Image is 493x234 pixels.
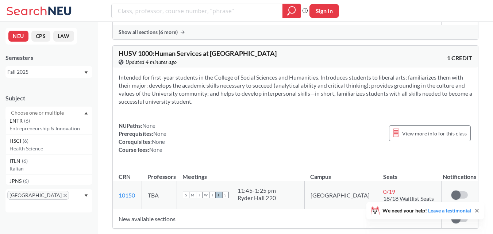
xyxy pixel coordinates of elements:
span: JPNS [9,177,23,185]
p: Entrepreneurship & Innovation [9,125,92,132]
p: Italian [9,165,92,172]
button: NEU [8,31,28,42]
td: [GEOGRAPHIC_DATA] [304,181,377,209]
div: Show all sections (6 more) [113,25,478,39]
span: M [189,192,196,198]
span: ( 6 ) [24,118,30,124]
svg: Dropdown arrow [84,112,88,115]
input: Class, professor, course number, "phrase" [117,5,277,17]
span: F [216,192,222,198]
svg: Dropdown arrow [84,194,88,197]
th: Meetings [177,165,304,181]
div: 11:45 - 1:25 pm [238,187,276,194]
span: View more info for this class [402,129,467,138]
span: S [222,192,229,198]
span: HUSV 1000 : Human Services at [GEOGRAPHIC_DATA] [119,49,277,57]
span: W [203,192,209,198]
span: ENTR [9,117,24,125]
span: 1 CREDIT [447,54,472,62]
span: None [152,138,165,145]
svg: magnifying glass [287,6,296,16]
span: None [149,146,162,153]
span: ( 6 ) [23,138,28,144]
div: Fall 2025Dropdown arrow [5,66,92,78]
input: Choose one or multiple [7,108,69,117]
p: Health Science [9,145,92,152]
a: Leave a testimonial [428,207,471,214]
span: We need your help! [382,208,471,213]
span: ( 6 ) [23,178,29,184]
a: 10150 [119,192,135,199]
th: Professors [142,165,177,181]
span: HSCI [9,137,23,145]
div: Semesters [5,54,92,62]
div: magnifying glass [282,4,301,18]
div: NUPaths: Prerequisites: Corequisites: Course fees: [119,122,166,154]
span: 0 / 19 [383,188,395,195]
button: LAW [53,31,74,42]
svg: Dropdown arrow [84,71,88,74]
span: None [142,122,155,129]
span: 18/18 Waitlist Seats [383,195,434,202]
div: Fall 2025 [7,68,84,76]
div: Dropdown arrowBIOE(7)BioengineeringDS(7)Data ScienceFRNH(7)FrenchGE(7)General EngineeringINTL(7)I... [5,107,92,119]
span: Show all sections (6 more) [119,29,178,35]
th: Notifications [441,165,478,181]
div: Subject [5,94,92,102]
section: Intended for first-year students in the College of Social Sciences and Humanities. Introduces stu... [119,73,472,106]
div: [GEOGRAPHIC_DATA]X to remove pillDropdown arrow [5,189,92,212]
button: CPS [31,31,50,42]
div: Ryder Hall 220 [238,194,276,202]
td: New available sections [113,209,441,229]
span: ( 6 ) [22,158,28,164]
span: S [183,192,189,198]
span: T [209,192,216,198]
th: Seats [377,165,442,181]
span: ITLN [9,157,22,165]
span: None [153,130,166,137]
span: T [196,192,203,198]
div: CRN [119,173,131,181]
span: [GEOGRAPHIC_DATA]X to remove pill [7,191,69,200]
svg: X to remove pill [63,194,67,197]
button: Sign In [309,4,339,18]
span: Updated 4 minutes ago [126,58,177,66]
th: Campus [304,165,377,181]
td: TBA [142,181,177,209]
